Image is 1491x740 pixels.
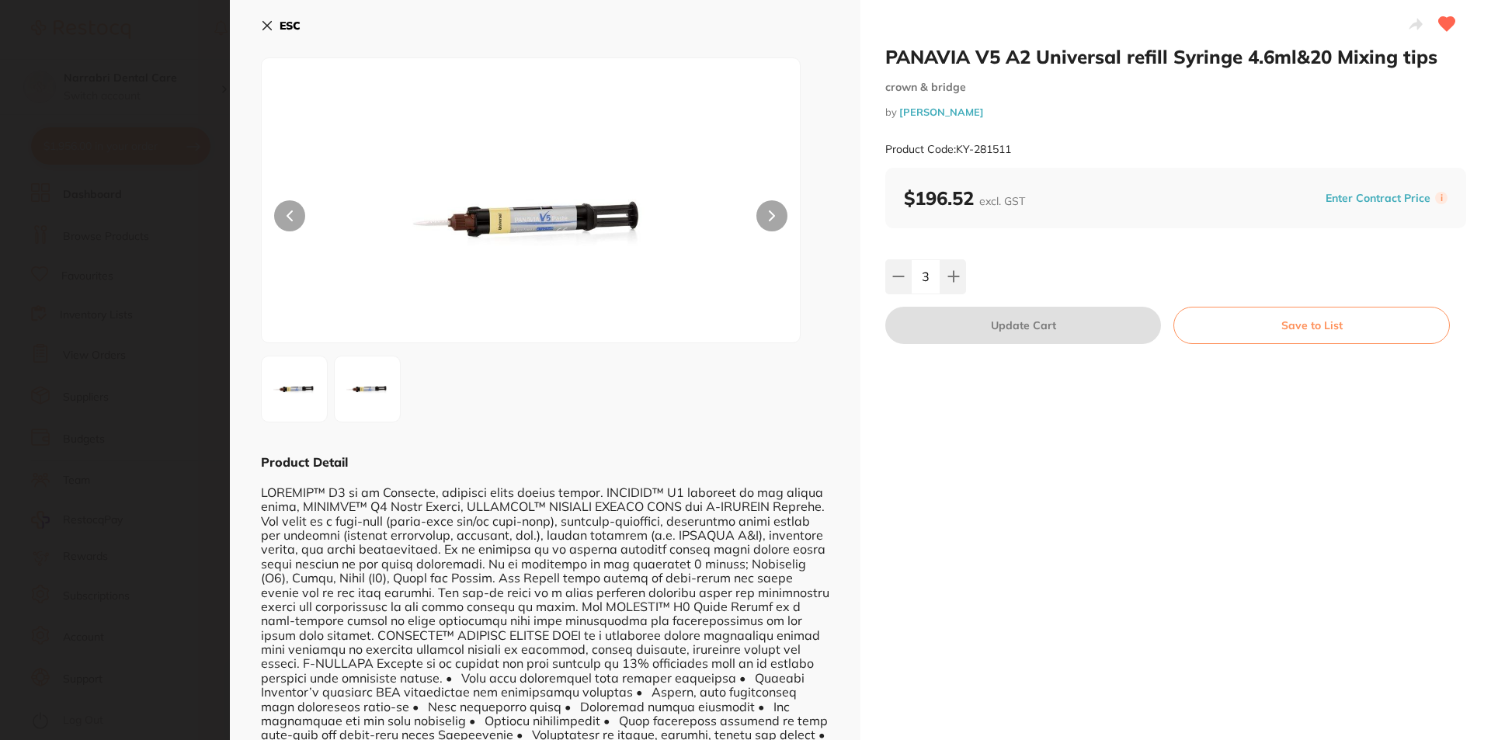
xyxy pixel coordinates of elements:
b: ESC [280,19,301,33]
span: excl. GST [979,194,1025,208]
img: MV8yLmpwZw [339,361,395,417]
button: Save to List [1173,307,1450,344]
b: $196.52 [904,186,1025,210]
h2: PANAVIA V5 A2 Universal refill Syringe 4.6ml&20 Mixing tips [885,45,1466,68]
label: i [1435,192,1448,204]
button: ESC [261,12,301,39]
button: Update Cart [885,307,1161,344]
a: [PERSON_NAME] [899,106,984,118]
img: MS5qcGc [266,361,322,417]
small: by [885,106,1466,118]
b: Product Detail [261,454,348,470]
button: Enter Contract Price [1321,191,1435,206]
small: crown & bridge [885,81,1466,94]
img: MS5qcGc [370,97,693,342]
small: Product Code: KY-281511 [885,143,1011,156]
